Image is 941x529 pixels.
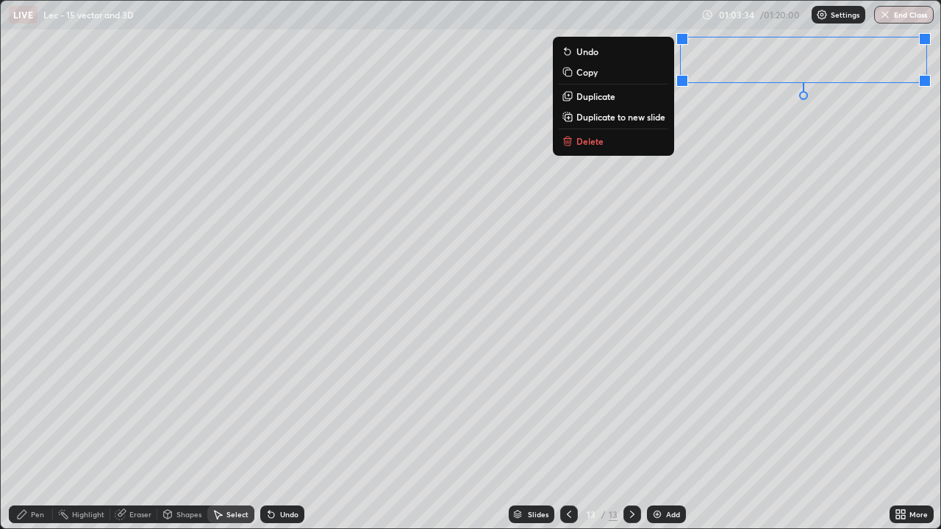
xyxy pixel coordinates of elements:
button: Duplicate [559,87,668,105]
div: Pen [31,511,44,518]
div: Add [666,511,680,518]
p: Duplicate [576,90,615,102]
button: Duplicate to new slide [559,108,668,126]
button: Copy [559,63,668,81]
p: Duplicate to new slide [576,111,665,123]
button: Undo [559,43,668,60]
div: Shapes [176,511,201,518]
p: Copy [576,66,598,78]
p: Settings [831,11,859,18]
div: 13 [584,510,598,519]
div: Select [226,511,248,518]
p: LIVE [13,9,33,21]
div: Undo [280,511,298,518]
img: add-slide-button [651,508,663,520]
button: End Class [874,6,934,24]
div: 13 [609,508,618,521]
p: Undo [576,46,598,57]
div: / [601,510,606,519]
img: end-class-cross [879,9,891,21]
div: More [909,511,928,518]
p: Lec - 15 vector and 3D [43,9,134,21]
div: Slides [528,511,548,518]
button: Delete [559,132,668,150]
img: class-settings-icons [816,9,828,21]
p: Delete [576,135,604,147]
div: Eraser [129,511,151,518]
div: Highlight [72,511,104,518]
